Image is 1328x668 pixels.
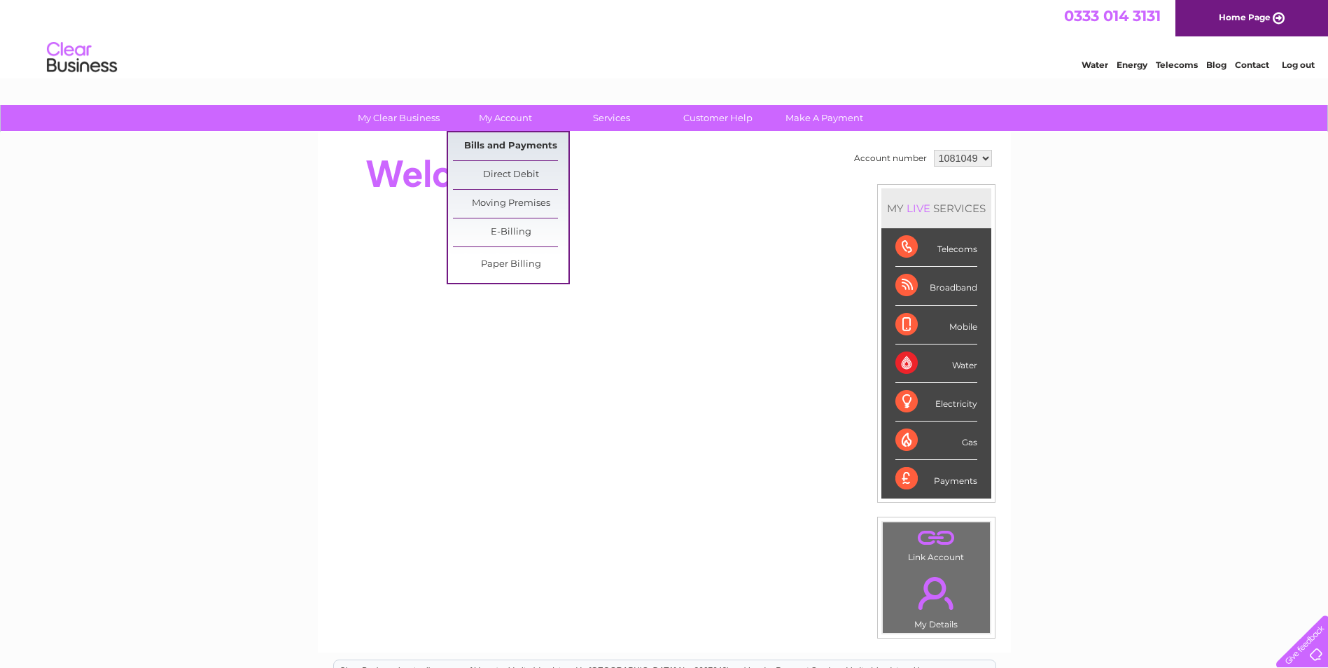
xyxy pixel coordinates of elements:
[447,105,563,131] a: My Account
[1156,60,1198,70] a: Telecoms
[1235,60,1269,70] a: Contact
[895,345,977,383] div: Water
[1117,60,1147,70] a: Energy
[1282,60,1315,70] a: Log out
[904,202,933,215] div: LIVE
[1206,60,1226,70] a: Blog
[453,161,568,189] a: Direct Debit
[886,569,986,618] a: .
[881,188,991,228] div: MY SERVICES
[886,526,986,550] a: .
[767,105,882,131] a: Make A Payment
[1082,60,1108,70] a: Water
[453,251,568,279] a: Paper Billing
[453,218,568,246] a: E-Billing
[341,105,456,131] a: My Clear Business
[660,105,776,131] a: Customer Help
[46,36,118,79] img: logo.png
[554,105,669,131] a: Services
[882,565,991,634] td: My Details
[895,460,977,498] div: Payments
[895,267,977,305] div: Broadband
[895,422,977,460] div: Gas
[895,228,977,267] div: Telecoms
[895,383,977,422] div: Electricity
[453,132,568,160] a: Bills and Payments
[851,146,930,170] td: Account number
[895,306,977,345] div: Mobile
[453,190,568,218] a: Moving Premises
[334,8,995,68] div: Clear Business is a trading name of Verastar Limited (registered in [GEOGRAPHIC_DATA] No. 3667643...
[882,522,991,566] td: Link Account
[1064,7,1161,25] a: 0333 014 3131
